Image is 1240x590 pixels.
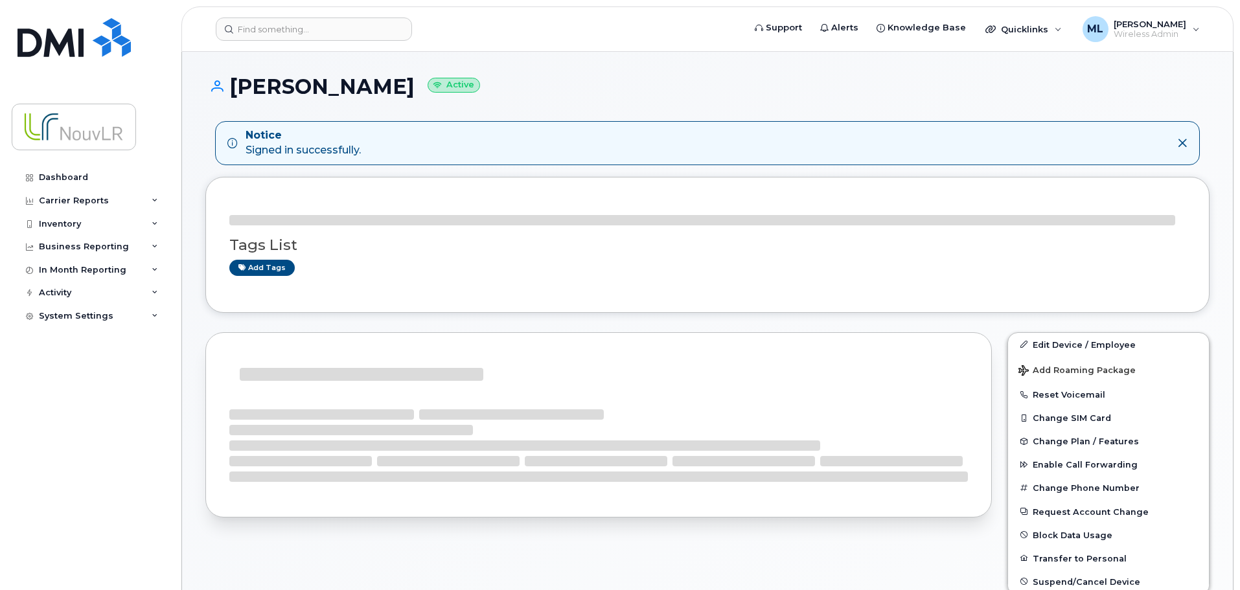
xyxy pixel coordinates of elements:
h3: Tags List [229,237,1186,253]
button: Request Account Change [1008,500,1209,523]
div: Signed in successfully. [246,128,361,158]
a: Edit Device / Employee [1008,333,1209,356]
button: Enable Call Forwarding [1008,453,1209,476]
h1: [PERSON_NAME] [205,75,1210,98]
span: Add Roaming Package [1018,365,1136,378]
button: Reset Voicemail [1008,383,1209,406]
button: Change SIM Card [1008,406,1209,429]
button: Transfer to Personal [1008,547,1209,570]
button: Change Phone Number [1008,476,1209,499]
span: Change Plan / Features [1033,437,1139,446]
button: Block Data Usage [1008,523,1209,547]
strong: Notice [246,128,361,143]
span: Suspend/Cancel Device [1033,576,1140,586]
button: Change Plan / Features [1008,429,1209,453]
a: Add tags [229,260,295,276]
small: Active [428,78,480,93]
button: Add Roaming Package [1008,356,1209,383]
span: Enable Call Forwarding [1033,460,1138,470]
